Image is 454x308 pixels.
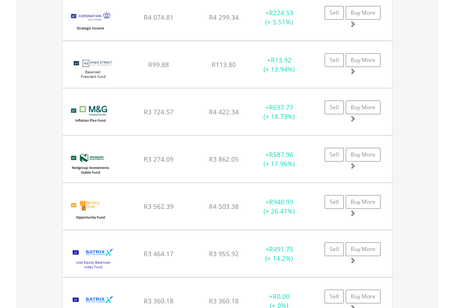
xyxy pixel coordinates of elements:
[346,290,381,303] a: Buy More
[346,101,381,114] a: Buy More
[209,297,239,305] span: R3 360.18
[325,242,344,256] a: Sell
[251,197,308,216] div: + (+ 26.41%)
[325,148,344,162] a: Sell
[144,202,174,211] span: R3 562.39
[325,195,344,209] a: Sell
[144,249,174,258] span: R3 464.17
[144,107,174,116] span: R3 724.57
[346,148,381,162] a: Buy More
[67,242,120,274] img: UT.ZA.SLEA1.png
[67,53,120,85] img: UT.ZA.HISHA1.png
[209,202,239,211] span: R4 503.38
[269,245,293,253] span: R491.75
[273,292,290,301] span: R0.00
[212,60,236,69] span: R113.80
[269,197,293,206] span: R940.99
[325,290,344,303] a: Sell
[271,56,291,64] span: R13.92
[346,53,381,67] a: Buy More
[144,155,174,163] span: R3 274.09
[144,13,174,22] span: R4 074.81
[251,56,308,74] div: + (+ 13.94%)
[346,195,381,209] a: Buy More
[67,6,113,38] img: UT.ZA.CSIB4.png
[209,155,239,163] span: R3 862.05
[325,101,344,114] a: Sell
[251,103,308,121] div: + (+ 18.73%)
[346,242,381,256] a: Buy More
[251,245,308,263] div: + (+ 14.2%)
[251,8,308,27] div: + (+ 5.51%)
[325,53,344,67] a: Sell
[67,147,113,180] img: UT.ZA.NISA.png
[209,13,239,22] span: R4 299.34
[269,103,293,112] span: R697.77
[346,6,381,20] a: Buy More
[67,100,113,133] img: UT.ZA.PRCB.png
[209,107,239,116] span: R4 422.34
[148,60,169,69] span: R99.88
[325,6,344,20] a: Sell
[144,297,174,305] span: R3 360.18
[209,249,239,258] span: R3 955.92
[67,195,113,227] img: UT.ZA.OPPE.png
[269,8,293,17] span: R224.53
[269,150,293,159] span: R587.96
[251,150,308,168] div: + (+ 17.96%)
